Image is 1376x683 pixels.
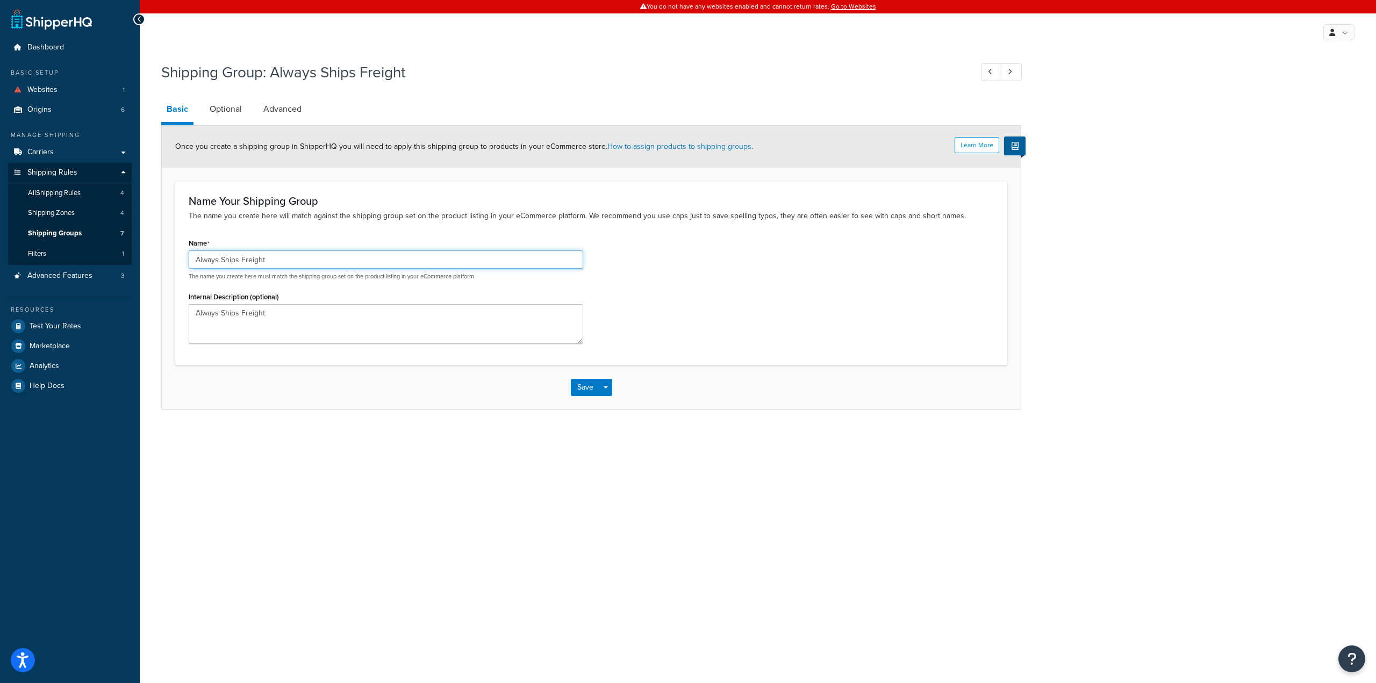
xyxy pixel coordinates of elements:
a: How to assign products to shipping groups [607,141,751,152]
span: Marketplace [30,342,70,351]
button: Learn More [955,137,999,153]
button: Save [571,379,600,396]
h1: Shipping Group: Always Ships Freight [161,62,961,83]
a: Carriers [8,142,132,162]
span: 4 [120,209,124,218]
a: Shipping Rules [8,163,132,183]
span: 6 [121,105,125,114]
span: 7 [120,229,124,238]
span: Origins [27,105,52,114]
span: All Shipping Rules [28,189,81,198]
a: Go to Websites [831,2,876,11]
a: Basic [161,96,193,125]
span: 1 [122,249,124,258]
button: Open Resource Center [1338,645,1365,672]
span: Advanced Features [27,271,92,281]
span: Shipping Zones [28,209,75,218]
span: Dashboard [27,43,64,52]
a: Previous Record [981,63,1002,81]
div: Manage Shipping [8,131,132,140]
span: Help Docs [30,382,64,391]
span: Once you create a shipping group in ShipperHQ you will need to apply this shipping group to produ... [175,141,753,152]
li: Shipping Groups [8,224,132,243]
a: Optional [204,96,247,122]
span: 1 [123,85,125,95]
li: Filters [8,244,132,264]
p: The name you create here must match the shipping group set on the product listing in your eCommer... [189,272,583,281]
a: Origins6 [8,100,132,120]
li: Shipping Zones [8,203,132,223]
textarea: Always Ships Freight [189,304,583,344]
a: Shipping Zones4 [8,203,132,223]
span: 3 [121,271,125,281]
li: Advanced Features [8,266,132,286]
span: Analytics [30,362,59,371]
label: Name [189,239,210,248]
a: Help Docs [8,376,132,396]
a: Test Your Rates [8,317,132,336]
a: AllShipping Rules4 [8,183,132,203]
span: Websites [27,85,58,95]
a: Dashboard [8,38,132,57]
span: Shipping Groups [28,229,82,238]
a: Advanced Features3 [8,266,132,286]
a: Shipping Groups7 [8,224,132,243]
a: Marketplace [8,336,132,356]
span: Shipping Rules [27,168,77,177]
a: Websites1 [8,80,132,100]
li: Origins [8,100,132,120]
button: Show Help Docs [1004,136,1026,155]
h3: Name Your Shipping Group [189,195,994,207]
li: Shipping Rules [8,163,132,265]
a: Next Record [1001,63,1022,81]
div: Basic Setup [8,68,132,77]
label: Internal Description (optional) [189,293,279,301]
div: Resources [8,305,132,314]
a: Advanced [258,96,307,122]
span: Filters [28,249,46,258]
span: 4 [120,189,124,198]
span: Test Your Rates [30,322,81,331]
a: Analytics [8,356,132,376]
a: Filters1 [8,244,132,264]
span: Carriers [27,148,54,157]
p: The name you create here will match against the shipping group set on the product listing in your... [189,210,994,222]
